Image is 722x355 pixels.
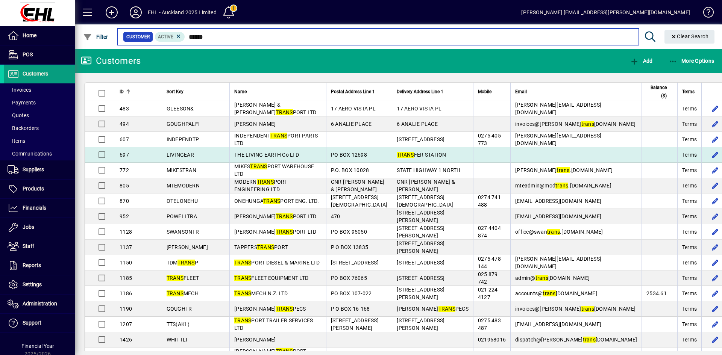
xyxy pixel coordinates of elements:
[646,83,673,100] div: Balance ($)
[167,337,188,343] span: WHITTLT
[682,136,697,143] span: Terms
[4,147,75,160] a: Communications
[263,198,280,204] em: TRANS
[100,6,124,19] button: Add
[234,229,317,235] span: [PERSON_NAME] PORT LTD
[515,88,527,96] span: Email
[478,88,491,96] span: Mobile
[709,118,721,130] button: Edit
[4,109,75,122] a: Quotes
[155,32,185,42] mat-chip: Activation Status: Active
[120,213,129,219] span: 952
[682,320,697,328] span: Terms
[124,6,148,19] button: Profile
[478,271,498,285] span: 025 879 742
[581,306,594,312] em: trans
[515,290,597,296] span: accounts@ [DOMAIN_NAME]
[397,306,469,312] span: [PERSON_NAME] PECS
[709,303,721,315] button: Edit
[521,6,690,18] div: [PERSON_NAME] [EMAIL_ADDRESS][PERSON_NAME][DOMAIN_NAME]
[8,125,39,131] span: Backorders
[397,275,444,281] span: [STREET_ADDRESS]
[234,337,276,343] span: [PERSON_NAME]
[478,256,501,269] span: 0275 478 144
[397,106,441,112] span: 17 AERO VISTA PL
[4,26,75,45] a: Home
[331,152,367,158] span: PO BOX 12698
[331,88,375,96] span: Postal Address Line 1
[23,243,34,249] span: Staff
[167,136,199,142] span: INDEPENDTP
[81,30,110,44] button: Filter
[664,30,715,44] button: Clear
[397,121,438,127] span: 6 ANALIE PLACE
[515,256,601,269] span: [PERSON_NAME][EMAIL_ADDRESS][DOMAIN_NAME]
[709,210,721,222] button: Edit
[4,256,75,275] a: Reports
[709,164,721,176] button: Edit
[331,213,340,219] span: 470
[397,317,444,331] span: [STREET_ADDRESS][PERSON_NAME]
[515,167,613,173] span: [PERSON_NAME] .[DOMAIN_NAME]
[234,290,251,296] em: TRANS
[234,121,276,127] span: [PERSON_NAME]
[23,51,33,57] span: POS
[4,122,75,134] a: Backorders
[331,244,368,250] span: P O BOX 13835
[234,260,320,266] span: PORT DIESEL & MARINE LTD
[628,54,654,68] button: Add
[167,229,199,235] span: SWANSONTR
[331,275,367,281] span: PO BOX 76065
[167,198,198,204] span: OTELONEHU
[23,32,36,38] span: Home
[682,182,697,189] span: Terms
[120,106,129,112] span: 483
[177,260,194,266] em: TRANS
[515,102,601,115] span: [PERSON_NAME][EMAIL_ADDRESS][DOMAIN_NAME]
[698,2,713,26] a: Knowledge Base
[709,226,721,238] button: Edit
[23,301,57,307] span: Administration
[331,121,372,127] span: 6 ANALIE PLACE
[543,290,555,296] em: trans
[709,103,721,115] button: Edit
[120,88,124,96] span: ID
[709,287,721,299] button: Edit
[148,6,217,18] div: EHL - Auckland 2025 Limited
[515,213,601,219] span: [EMAIL_ADDRESS][DOMAIN_NAME]
[276,229,293,235] em: TRANS
[167,121,200,127] span: GOUGHPALFI
[4,295,75,313] a: Administration
[167,275,199,281] span: FLEET
[234,317,251,323] em: TRANS
[21,343,54,349] span: Financial Year
[669,58,714,64] span: More Options
[167,244,208,250] span: [PERSON_NAME]
[709,180,721,192] button: Edit
[120,244,132,250] span: 1137
[120,321,132,327] span: 1207
[515,337,637,343] span: dispatch@[PERSON_NAME] [DOMAIN_NAME]
[397,194,454,208] span: [STREET_ADDRESS][DEMOGRAPHIC_DATA]
[120,229,132,235] span: 1128
[682,197,697,205] span: Terms
[120,136,129,142] span: 607
[234,163,314,177] span: MIKES PORT WAREHOUSE LTD
[234,88,322,96] div: Name
[167,88,184,96] span: Sort Key
[667,54,716,68] button: More Options
[515,306,636,312] span: invoices@[PERSON_NAME] [DOMAIN_NAME]
[8,87,31,93] span: Invoices
[23,166,44,172] span: Suppliers
[120,198,129,204] span: 870
[709,257,721,269] button: Edit
[478,337,506,343] span: 021968016
[709,272,721,284] button: Edit
[642,286,677,301] td: 2534.61
[234,244,288,250] span: TAPPERS PORT
[167,321,190,327] span: TTS(AKL)
[158,34,173,39] span: Active
[81,55,141,67] div: Customers
[515,275,590,281] span: admin@ [DOMAIN_NAME]
[120,337,132,343] span: 1426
